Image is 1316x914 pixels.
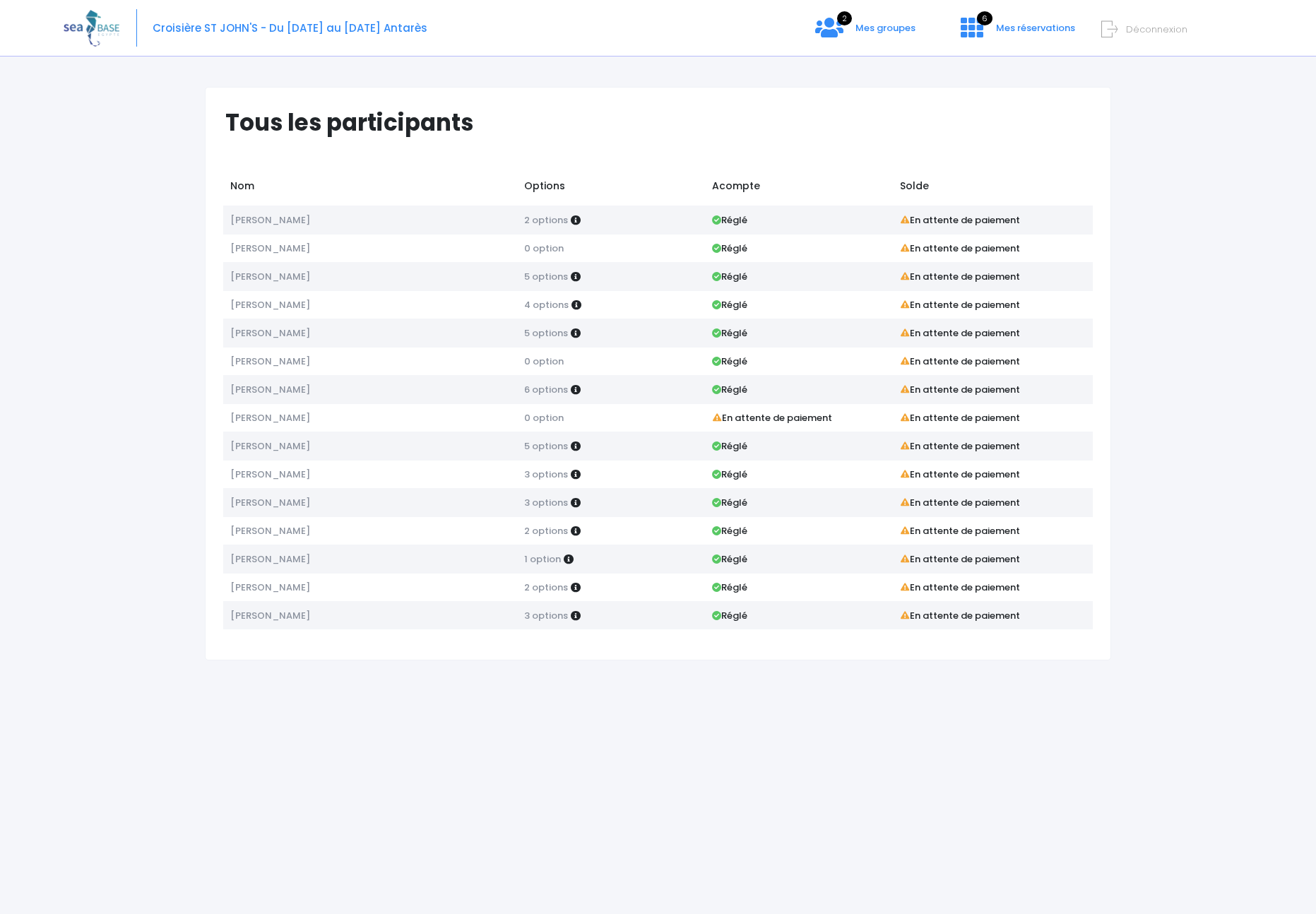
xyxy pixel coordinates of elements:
span: 3 options [524,496,568,509]
strong: En attente de paiement [900,383,1020,396]
span: [PERSON_NAME] [230,326,310,340]
span: 0 option [524,411,564,425]
a: 6 Mes réservations [949,26,1084,40]
span: 4 options [524,298,569,311]
h1: Tous les participants [225,109,1103,136]
span: 5 options [524,326,568,340]
a: 2 Mes groupes [804,26,927,40]
span: Déconnexion [1126,23,1187,36]
span: [PERSON_NAME] [230,242,310,255]
td: Nom [223,172,517,206]
span: [PERSON_NAME] [230,439,310,453]
span: 0 option [524,355,564,368]
strong: Réglé [712,609,747,622]
span: 3 options [524,609,568,622]
strong: Réglé [712,496,747,509]
span: [PERSON_NAME] [230,298,310,311]
strong: En attente de paiement [900,411,1020,425]
strong: Réglé [712,298,747,311]
span: [PERSON_NAME] [230,270,310,283]
strong: En attente de paiement [900,468,1020,481]
strong: En attente de paiement [900,355,1020,368]
span: [PERSON_NAME] [230,411,310,425]
strong: Réglé [712,552,747,566]
span: [PERSON_NAME] [230,609,310,622]
strong: En attente de paiement [900,270,1020,283]
strong: Réglé [712,270,747,283]
strong: En attente de paiement [900,552,1020,566]
td: Solde [893,172,1093,206]
strong: Réglé [712,524,747,538]
strong: En attente de paiement [900,496,1020,509]
strong: En attente de paiement [900,242,1020,255]
strong: En attente de paiement [900,609,1020,622]
strong: Réglé [712,468,747,481]
strong: En attente de paiement [900,326,1020,340]
strong: En attente de paiement [900,213,1020,227]
strong: Réglé [712,326,747,340]
span: [PERSON_NAME] [230,213,310,227]
span: [PERSON_NAME] [230,581,310,594]
strong: En attente de paiement [900,581,1020,594]
span: 6 options [524,383,568,396]
span: 1 option [524,552,561,566]
span: 5 options [524,270,568,283]
span: [PERSON_NAME] [230,496,310,509]
strong: Réglé [712,383,747,396]
strong: En attente de paiement [900,524,1020,538]
span: 2 options [524,213,568,227]
span: 3 options [524,468,568,481]
strong: Réglé [712,355,747,368]
strong: En attente de paiement [712,411,832,425]
span: 6 [977,11,992,25]
span: 2 options [524,524,568,538]
strong: Réglé [712,213,747,227]
strong: En attente de paiement [900,439,1020,453]
span: [PERSON_NAME] [230,468,310,481]
span: [PERSON_NAME] [230,524,310,538]
span: [PERSON_NAME] [230,355,310,368]
span: 2 options [524,581,568,594]
strong: Réglé [712,439,747,453]
span: 0 option [524,242,564,255]
strong: Réglé [712,242,747,255]
span: [PERSON_NAME] [230,552,310,566]
strong: Réglé [712,581,747,594]
span: 5 options [524,439,568,453]
td: Options [517,172,705,206]
span: Croisière ST JOHN'S - Du [DATE] au [DATE] Antarès [153,20,427,35]
span: Mes réservations [996,21,1075,35]
span: [PERSON_NAME] [230,383,310,396]
span: Mes groupes [855,21,915,35]
span: 2 [837,11,852,25]
strong: En attente de paiement [900,298,1020,311]
td: Acompte [705,172,893,206]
